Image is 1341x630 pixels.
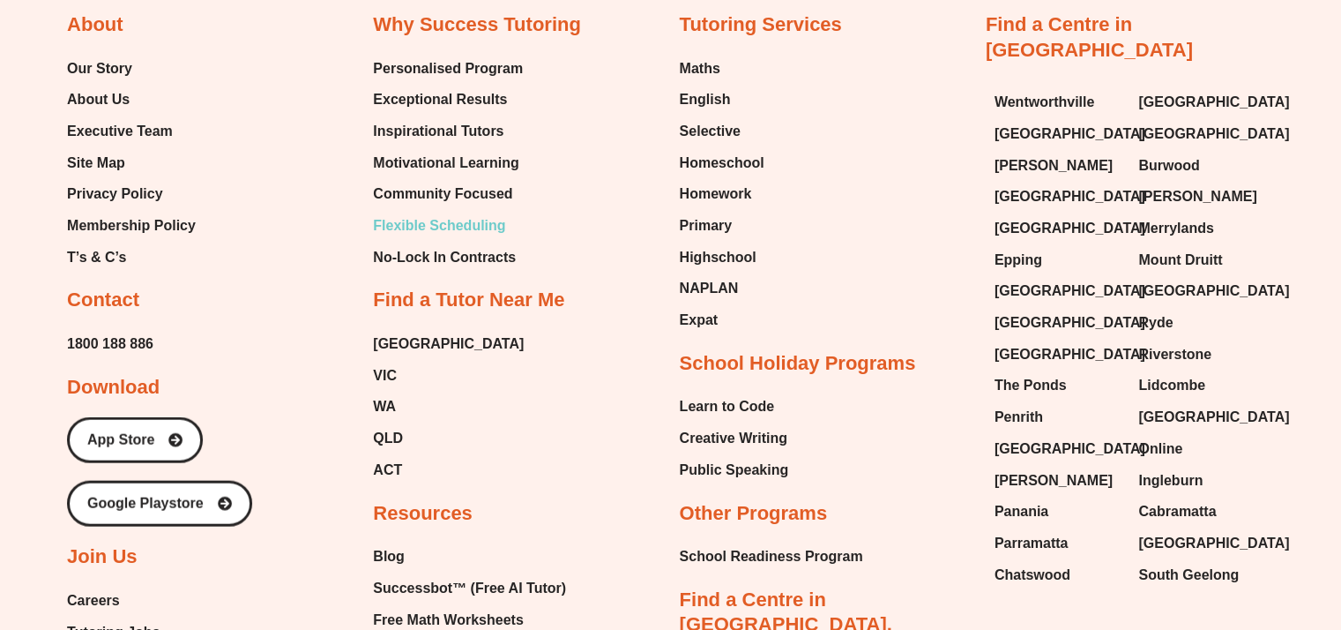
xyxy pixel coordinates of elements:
[373,12,581,38] h2: Why Success Tutoring
[67,331,153,357] a: 1800 188 886
[373,457,402,484] span: ACT
[680,275,764,302] a: NAPLAN
[1138,404,1289,431] span: [GEOGRAPHIC_DATA]
[87,433,154,447] span: App Store
[680,501,828,527] h2: Other Programs
[995,153,1121,179] a: [PERSON_NAME]
[995,215,1145,242] span: [GEOGRAPHIC_DATA]
[680,457,789,484] a: Public Speaking
[1138,436,1265,462] a: Online
[680,150,764,176] a: Homeschool
[67,150,196,176] a: Site Map
[67,481,252,527] a: Google Playstore
[680,394,775,420] span: Learn to Code
[67,181,196,207] a: Privacy Policy
[67,244,196,271] a: T’s & C’s
[67,86,196,113] a: About Us
[1138,468,1203,494] span: Ingleburn
[1138,247,1265,274] a: Mount Druitt
[995,310,1145,336] span: [GEOGRAPHIC_DATA]
[373,213,505,239] span: Flexible Scheduling
[67,118,173,145] span: Executive Team
[67,244,126,271] span: T’s & C’s
[680,56,764,82] a: Maths
[1138,121,1289,147] span: [GEOGRAPHIC_DATA]
[995,121,1121,147] a: [GEOGRAPHIC_DATA]
[373,213,523,239] a: Flexible Scheduling
[373,394,524,420] a: WA
[373,544,405,570] span: Blog
[995,184,1145,210] span: [GEOGRAPHIC_DATA]
[995,436,1145,462] span: [GEOGRAPHIC_DATA]
[995,530,1069,557] span: Parramatta
[1138,278,1265,304] a: [GEOGRAPHIC_DATA]
[995,436,1121,462] a: [GEOGRAPHIC_DATA]
[1138,184,1265,210] a: [PERSON_NAME]
[680,86,731,113] span: English
[67,417,203,463] a: App Store
[1138,89,1265,116] a: [GEOGRAPHIC_DATA]
[995,404,1043,431] span: Penrith
[680,544,863,570] a: School Readiness Program
[1253,545,1341,630] iframe: Chat Widget
[995,341,1121,368] a: [GEOGRAPHIC_DATA]
[67,544,137,570] h2: Join Us
[373,457,524,484] a: ACT
[995,499,1121,525] a: Panania
[373,425,524,452] a: QLD
[373,86,523,113] a: Exceptional Results
[373,181,512,207] span: Community Focused
[67,150,125,176] span: Site Map
[995,372,1067,399] span: The Ponds
[373,331,524,357] a: [GEOGRAPHIC_DATA]
[373,244,523,271] a: No-Lock In Contracts
[67,588,120,614] span: Careers
[373,244,516,271] span: No-Lock In Contracts
[680,275,739,302] span: NAPLAN
[995,89,1095,116] span: Wentworthville
[995,278,1121,304] a: [GEOGRAPHIC_DATA]
[373,56,523,82] span: Personalised Program
[995,404,1121,431] a: Penrith
[1138,310,1265,336] a: Ryde
[1138,310,1173,336] span: Ryde
[986,13,1193,61] a: Find a Centre in [GEOGRAPHIC_DATA]
[995,562,1121,589] a: Chatswood
[67,588,219,614] a: Careers
[1138,562,1265,589] a: South Geelong
[373,181,523,207] a: Community Focused
[373,394,396,420] span: WA
[995,341,1145,368] span: [GEOGRAPHIC_DATA]
[680,56,720,82] span: Maths
[373,363,397,389] span: VIC
[1138,153,1265,179] a: Burwood
[1138,530,1289,557] span: [GEOGRAPHIC_DATA]
[680,118,741,145] span: Selective
[1138,372,1265,399] a: Lidcombe
[680,213,764,239] a: Primary
[1138,278,1289,304] span: [GEOGRAPHIC_DATA]
[995,372,1121,399] a: The Ponds
[1138,341,1265,368] a: Riverstone
[373,425,403,452] span: QLD
[67,56,196,82] a: Our Story
[995,184,1121,210] a: [GEOGRAPHIC_DATA]
[995,310,1121,336] a: [GEOGRAPHIC_DATA]
[67,288,139,313] h2: Contact
[995,278,1145,304] span: [GEOGRAPHIC_DATA]
[995,468,1113,494] span: [PERSON_NAME]
[67,213,196,239] a: Membership Policy
[995,153,1113,179] span: [PERSON_NAME]
[995,247,1121,274] a: Epping
[680,213,733,239] span: Primary
[680,118,764,145] a: Selective
[995,468,1121,494] a: [PERSON_NAME]
[680,12,842,38] h2: Tutoring Services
